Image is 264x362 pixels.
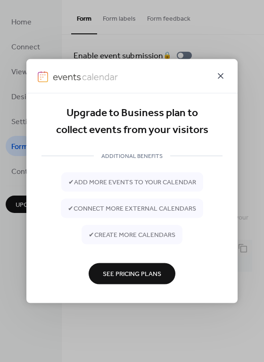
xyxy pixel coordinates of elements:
[89,263,175,284] button: See Pricing Plans
[53,71,118,82] img: logo-type
[68,204,196,214] span: ✔ connect more external calendars
[38,71,48,82] img: logo-icon
[103,269,161,279] span: See Pricing Plans
[68,178,196,188] span: ✔ add more events to your calendar
[89,230,175,240] span: ✔ create more calendars
[94,151,170,161] span: ADDITIONAL BENEFITS
[41,105,223,139] div: Upgrade to Business plan to collect events from your visitors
